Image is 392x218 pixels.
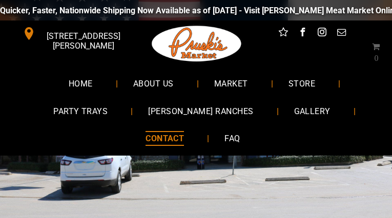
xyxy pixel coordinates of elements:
a: facebook [296,26,310,41]
a: STORE [273,70,331,97]
img: Pruski-s+Market+HQ+Logo2-259w.png [150,20,243,67]
span: 0 [374,53,378,61]
a: PARTY TRAYS [38,97,123,124]
span: [STREET_ADDRESS][PERSON_NAME] [37,26,130,56]
a: [STREET_ADDRESS][PERSON_NAME] [15,26,131,41]
a: [PERSON_NAME] RANCHES [133,97,269,124]
a: ABOUT US [118,70,189,97]
a: email [335,26,348,41]
a: MARKET [199,70,263,97]
a: Social network [277,26,290,41]
a: GALLERY [279,97,346,124]
a: FAQ [209,125,255,152]
a: instagram [316,26,329,41]
a: CONTACT [130,125,199,152]
a: HOME [53,70,108,97]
